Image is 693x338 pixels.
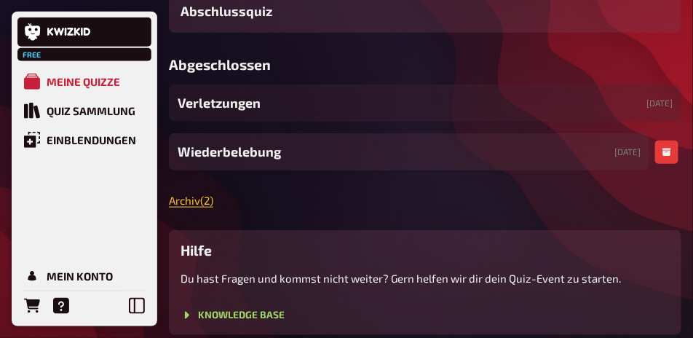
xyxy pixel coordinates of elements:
[169,56,681,73] h3: Abgeschlossen
[17,291,47,321] a: Bestellungen
[614,146,641,158] small: [DATE]
[47,104,135,117] div: Quiz Sammlung
[17,125,151,154] a: Einblendungen
[178,93,261,113] span: Verletzungen
[17,262,151,291] a: Mein Konto
[47,291,76,321] a: Hilfe
[181,242,670,259] h3: Hilfe
[181,1,272,21] span: Abschlussquiz
[181,270,670,287] p: Du hast Fragen und kommst nicht weiter? Gern helfen wir dir dein Quiz-Event zu starten.
[47,270,113,283] div: Mein Konto
[17,96,151,125] a: Quiz Sammlung
[646,97,673,109] small: [DATE]
[17,67,151,96] a: Meine Quizze
[169,84,681,122] a: Verletzungen[DATE]
[47,75,120,88] div: Meine Quizze
[178,142,281,162] span: Wiederbelebung
[169,194,213,207] a: Archiv(2)
[19,50,45,59] span: Free
[181,310,285,321] a: Knowledge Base
[47,133,136,146] div: Einblendungen
[169,133,649,170] a: Wiederbelebung[DATE]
